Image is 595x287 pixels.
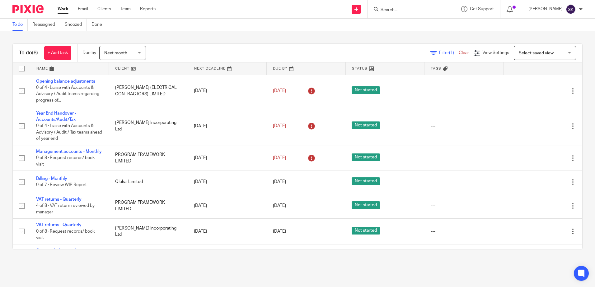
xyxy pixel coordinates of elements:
[431,88,497,94] div: ---
[32,19,60,31] a: Reassigned
[36,223,82,227] a: VAT returns - Quarterly
[352,177,380,185] span: Not started
[58,6,68,12] a: Work
[380,7,436,13] input: Search
[188,107,267,145] td: [DATE]
[431,67,441,70] span: Tags
[109,75,188,107] td: [PERSON_NAME] (ELECTRICAL CONTRACTORS) LIMITED
[82,50,96,56] p: Due by
[19,50,38,56] h1: To do
[36,183,87,187] span: 0 of 7 · Review WIP Report
[431,179,497,185] div: ---
[12,5,44,13] img: Pixie
[188,193,267,218] td: [DATE]
[91,19,107,31] a: Done
[188,171,267,193] td: [DATE]
[273,156,286,160] span: [DATE]
[36,229,95,240] span: 0 of 8 · Request records/ book visit
[109,193,188,218] td: PROGRAM FRAMEWORK LIMITED
[188,145,267,171] td: [DATE]
[188,219,267,244] td: [DATE]
[78,6,88,12] a: Email
[120,6,131,12] a: Team
[352,201,380,209] span: Not started
[449,51,454,55] span: (1)
[36,124,102,141] span: 0 of 4 · Liaise with Accounts & Advisory / Audit / Tax teams ahead of year end
[140,6,156,12] a: Reports
[36,156,95,166] span: 0 of 8 · Request records/ book visit
[470,7,494,11] span: Get Support
[36,111,76,122] a: Year End Handover - Accounts/Audit/Tax
[459,51,469,55] a: Clear
[273,229,286,234] span: [DATE]
[36,248,95,253] a: Opening balance adjustments
[32,50,38,55] span: (8)
[519,51,554,55] span: Select saved view
[36,85,99,102] span: 0 of 4 · Liaise with Accounts & Advisory / Audit teams regarding progress of...
[12,19,28,31] a: To do
[439,51,459,55] span: Filter
[352,86,380,94] span: Not started
[273,180,286,184] span: [DATE]
[273,89,286,93] span: [DATE]
[431,203,497,209] div: ---
[104,51,127,55] span: Next month
[188,75,267,107] td: [DATE]
[352,153,380,161] span: Not started
[109,171,188,193] td: Olukai Limited
[109,219,188,244] td: [PERSON_NAME] Incorporating Ltd
[482,51,509,55] span: View Settings
[431,228,497,235] div: ---
[36,149,102,154] a: Management accounts - Monthly
[528,6,563,12] p: [PERSON_NAME]
[36,176,67,181] a: Billing - Monthly
[273,124,286,128] span: [DATE]
[36,79,95,84] a: Opening balance adjustments
[36,197,82,202] a: VAT returns - Quarterly
[97,6,111,12] a: Clients
[352,227,380,235] span: Not started
[109,145,188,171] td: PROGRAM FRAMEWORK LIMITED
[109,107,188,145] td: [PERSON_NAME] Incorporating Ltd
[431,123,497,129] div: ---
[109,244,188,276] td: PROGRAM FRAMEWORK LIMITED
[188,244,267,276] td: [DATE]
[352,121,380,129] span: Not started
[36,203,95,214] span: 4 of 8 · VAT return reviewed by manager
[273,203,286,208] span: [DATE]
[65,19,87,31] a: Snoozed
[44,46,71,60] a: + Add task
[566,4,576,14] img: svg%3E
[431,155,497,161] div: ---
